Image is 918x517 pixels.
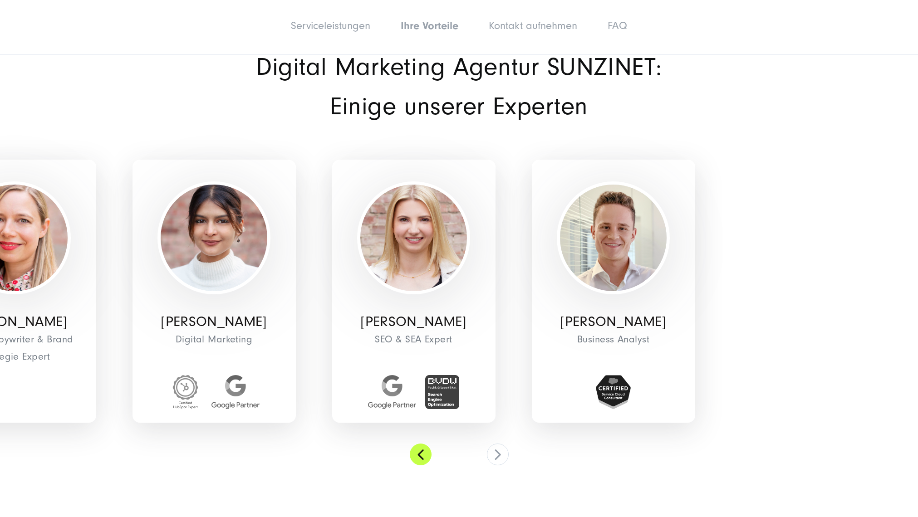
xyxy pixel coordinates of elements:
[139,331,289,348] span: Digital Marketing
[255,52,663,82] h2: Digital Marketing Agentur SUNZINET:
[560,185,667,327] img: Daniel Walch - Business Analyst - Salesforce Agentur SUNZINET
[339,331,489,348] span: SEO & SEA Expert
[211,375,260,409] img: Google Partner Agentur - Digitalagentur für Digital Marketing und Strategie SUNZINET
[291,20,370,32] a: Serviceleistungen
[368,375,416,409] img: Google Partner Agentur - Digitalagentur für Digital Marketing und Strategie SUNZINET
[539,331,688,348] span: Business Analyst
[339,313,489,330] p: [PERSON_NAME]
[139,313,289,330] p: [PERSON_NAME]
[539,313,688,330] p: [PERSON_NAME]
[608,20,627,32] a: FAQ
[168,375,202,409] img: Certified HubSpot Expert - HubSpot Consulting and Implementation agency SUNZINET
[360,185,467,291] img: Sonja Caprasse - Digital Marketing Manager - SUNZINET
[255,91,663,122] h2: Einige unserer Experten
[401,20,458,32] a: Ihre Vorteile
[489,20,577,32] a: Kontakt aufnehmen
[161,185,267,291] img: Srishti Srivastava - Digital Marketing Manager - SUNZINET
[425,375,459,409] img: BVDW Fachkräftezertifikat - Digitalagentur SUNZINET
[596,375,630,409] img: Zertifizierter Sales Cloud Consultant - Digitalagentur SUNZINET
